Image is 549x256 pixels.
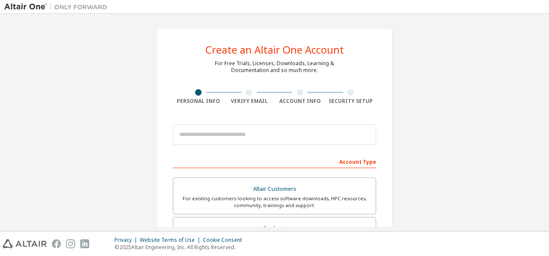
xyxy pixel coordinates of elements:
div: Privacy [115,237,140,244]
div: Altair Customers [178,183,371,195]
img: Altair One [4,3,112,11]
div: Cookie Consent [203,237,247,244]
div: Account Type [173,154,376,168]
p: © 2025 Altair Engineering, Inc. All Rights Reserved. [115,244,247,251]
div: Personal Info [173,98,224,105]
img: altair_logo.svg [3,239,47,248]
div: Security Setup [326,98,377,105]
div: Create an Altair One Account [205,45,344,55]
div: Students [178,223,371,235]
img: instagram.svg [66,239,75,248]
div: For existing customers looking to access software downloads, HPC resources, community, trainings ... [178,195,371,209]
div: Website Terms of Use [140,237,203,244]
img: facebook.svg [52,239,61,248]
div: For Free Trials, Licenses, Downloads, Learning & Documentation and so much more. [215,60,334,74]
div: Verify Email [224,98,275,105]
img: linkedin.svg [80,239,89,248]
div: Account Info [274,98,326,105]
